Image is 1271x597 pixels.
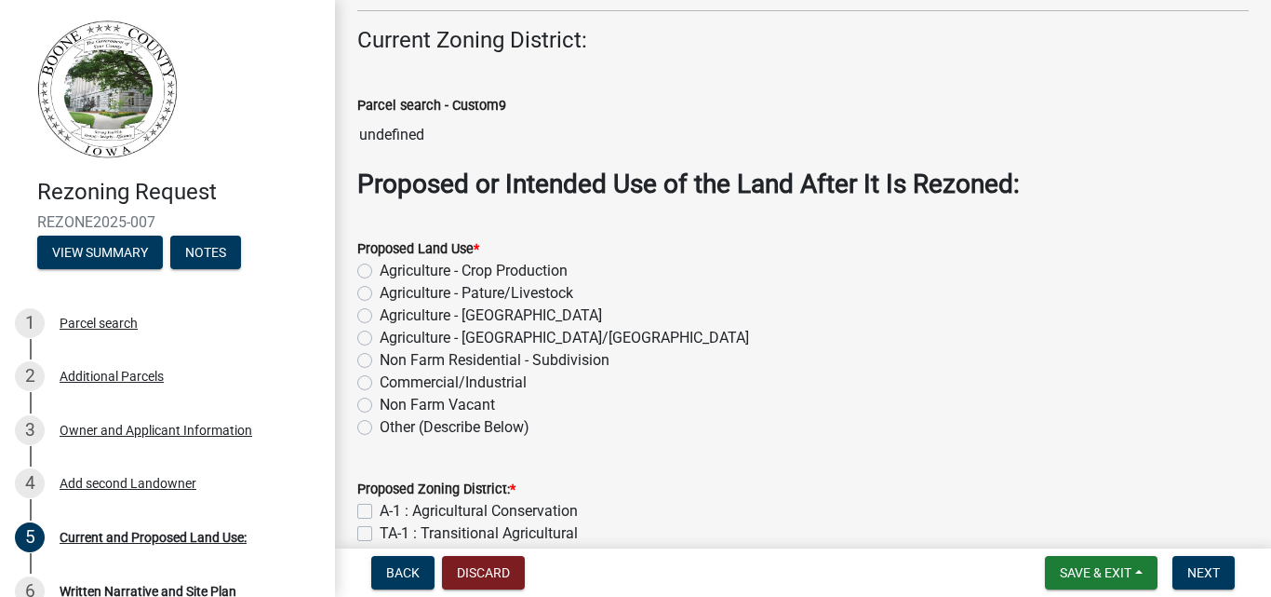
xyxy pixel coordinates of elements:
label: Other (Describe Below) [380,416,529,439]
div: 4 [15,468,45,498]
div: 2 [15,361,45,391]
strong: Proposed or Intended Use of the Land After It Is Rezoned: [357,169,1020,199]
label: Agriculture - [GEOGRAPHIC_DATA] [380,305,602,327]
button: View Summary [37,236,163,269]
div: 5 [15,522,45,552]
label: Proposed Zoning District: [357,483,515,496]
h4: Current Zoning District: [357,27,1249,54]
button: Discard [442,556,525,590]
div: Additional Parcels [60,370,164,383]
img: Boone County, Iowa [37,20,179,159]
button: Save & Exit [1045,556,1157,590]
label: Parcel search - Custom9 [357,100,506,113]
button: Back [371,556,435,590]
button: Notes [170,236,241,269]
label: Agriculture - Crop Production [380,260,568,282]
h4: Rezoning Request [37,179,320,206]
label: Agriculture - Pature/Livestock [380,282,573,305]
label: TA-1 : Transitional Agricultural [380,522,578,545]
label: Agriculture - [GEOGRAPHIC_DATA]/[GEOGRAPHIC_DATA] [380,327,749,349]
div: Parcel search [60,317,138,330]
label: A-1 : Agricultural Conservation [380,500,578,522]
span: Next [1187,565,1220,580]
button: Next [1172,556,1235,590]
div: 1 [15,308,45,338]
span: Save & Exit [1060,565,1131,580]
label: Proposed Land Use [357,243,479,256]
label: Commercial/Industrial [380,372,527,394]
span: REZONE2025-007 [37,213,298,231]
div: 3 [15,415,45,445]
label: Non Farm Vacant [380,394,495,416]
label: Non Farm Residential - Subdivision [380,349,609,372]
div: Owner and Applicant Information [60,424,252,437]
wm-modal-confirm: Summary [37,246,163,261]
div: Current and Proposed Land Use: [60,531,247,544]
div: Add second Landowner [60,477,196,490]
span: Back [386,565,420,580]
wm-modal-confirm: Notes [170,246,241,261]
